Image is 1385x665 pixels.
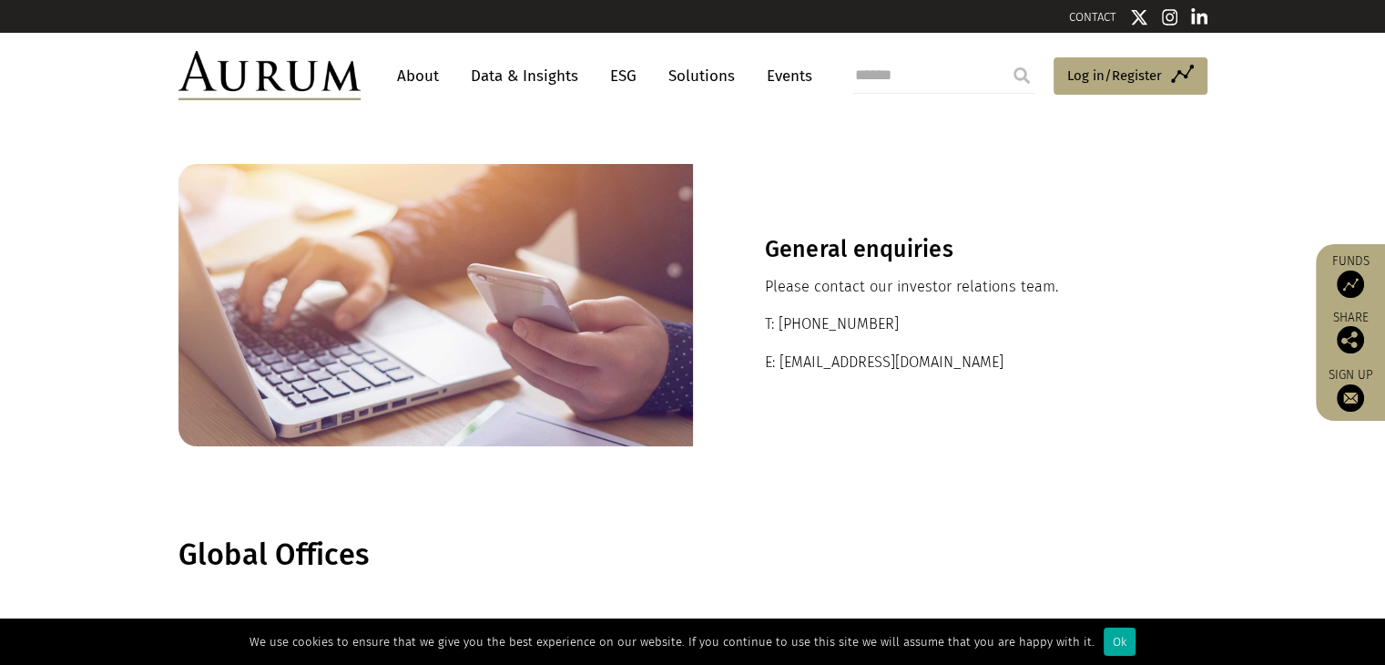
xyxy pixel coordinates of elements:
img: Linkedin icon [1191,8,1207,26]
a: About [388,59,448,93]
img: Share this post [1337,326,1364,353]
span: Log in/Register [1067,65,1162,87]
p: E: [EMAIL_ADDRESS][DOMAIN_NAME] [765,351,1135,374]
img: Twitter icon [1130,8,1148,26]
img: Instagram icon [1162,8,1178,26]
a: Events [758,59,812,93]
a: ESG [601,59,646,93]
a: Sign up [1325,367,1376,412]
div: Ok [1104,628,1135,656]
h1: Global Offices [178,537,1203,573]
p: T: [PHONE_NUMBER] [765,312,1135,336]
input: Submit [1003,57,1040,94]
div: Share [1325,312,1376,353]
a: Funds [1325,253,1376,298]
img: Access Funds [1337,271,1364,298]
a: Log in/Register [1054,57,1207,96]
a: CONTACT [1069,10,1116,24]
a: Solutions [659,59,744,93]
img: Sign up to our newsletter [1337,384,1364,412]
img: Aurum [178,51,361,100]
h3: General enquiries [765,236,1135,263]
p: Please contact our investor relations team. [765,275,1135,299]
a: Data & Insights [462,59,587,93]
